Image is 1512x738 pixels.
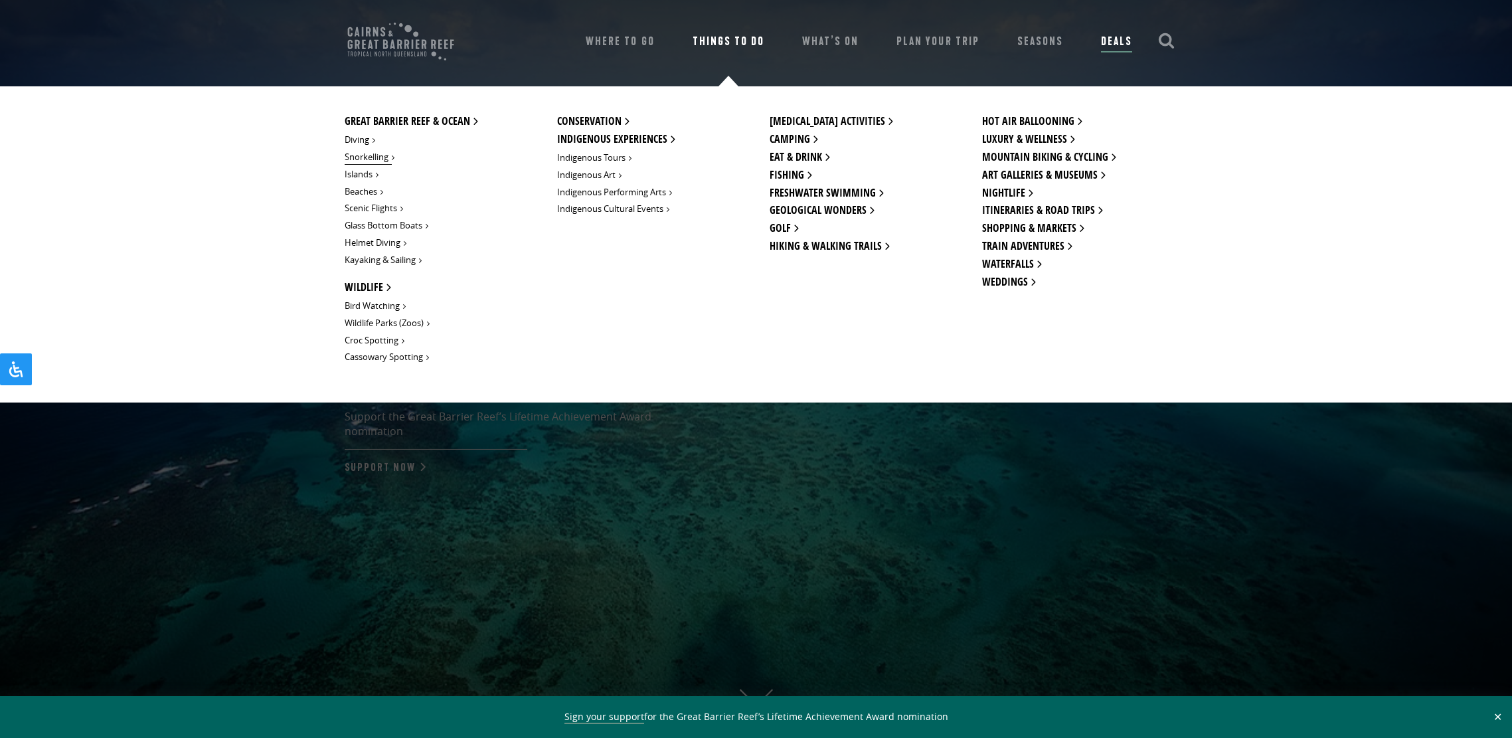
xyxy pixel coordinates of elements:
a: Fishing [770,167,809,185]
a: Freshwater Swimming [770,185,881,203]
a: Croc Spotting [345,333,402,348]
a: Indigenous Art [557,168,619,183]
a: Beaches [345,185,380,199]
a: Eat & Drink [770,149,827,167]
a: Wildlife Parks (Zoos) [345,316,427,331]
a: Indigenous Tours [557,151,629,165]
a: Art Galleries & Museums [982,167,1103,185]
a: Snorkelling [345,150,392,165]
a: Kayaking & Sailing [345,253,419,268]
a: Hiking & Walking Trails [770,238,887,256]
a: Luxury & wellness [982,131,1072,149]
a: Where To Go [586,33,654,51]
a: Weddings [982,274,1033,292]
a: Waterfalls [982,256,1039,274]
a: Train Adventures [982,238,1070,256]
a: Diving [345,133,373,147]
a: Golf [770,220,796,238]
a: Wildlife [345,279,388,297]
a: Scenic Flights [345,201,400,216]
a: Mountain Biking & Cycling [982,149,1114,167]
a: Indigenous Experiences [557,131,673,149]
a: What’s On [802,33,859,51]
a: Camping [770,131,815,149]
a: Seasons [1017,33,1063,51]
a: Geological Wonders [770,202,872,220]
a: Things To Do [693,33,764,51]
button: Close [1490,711,1505,723]
a: Itineraries & Road Trips [982,202,1100,220]
a: Indigenous Cultural Events [557,202,667,217]
a: Islands [345,167,376,182]
a: Bird Watching [345,299,403,314]
a: Sign your support [564,710,644,724]
a: Plan Your Trip [896,33,979,51]
a: Indigenous Performing Arts [557,185,669,200]
a: Helmet Diving [345,236,404,250]
a: Shopping & Markets [982,220,1082,238]
a: Great Barrier Reef & Ocean [345,113,475,131]
a: Cassowary Spotting [345,350,426,365]
a: Conservation [557,113,627,131]
span: for the Great Barrier Reef’s Lifetime Achievement Award nomination [564,710,948,724]
a: Hot Air Ballooning [982,113,1080,131]
a: Deals [1101,33,1132,52]
a: Nightlife [982,185,1031,203]
img: CGBR-TNQ_dual-logo.svg [338,13,463,70]
svg: Open Accessibility Panel [8,361,24,377]
a: Glass Bottom Boats [345,219,426,233]
a: [MEDICAL_DATA] Activities [770,113,890,131]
